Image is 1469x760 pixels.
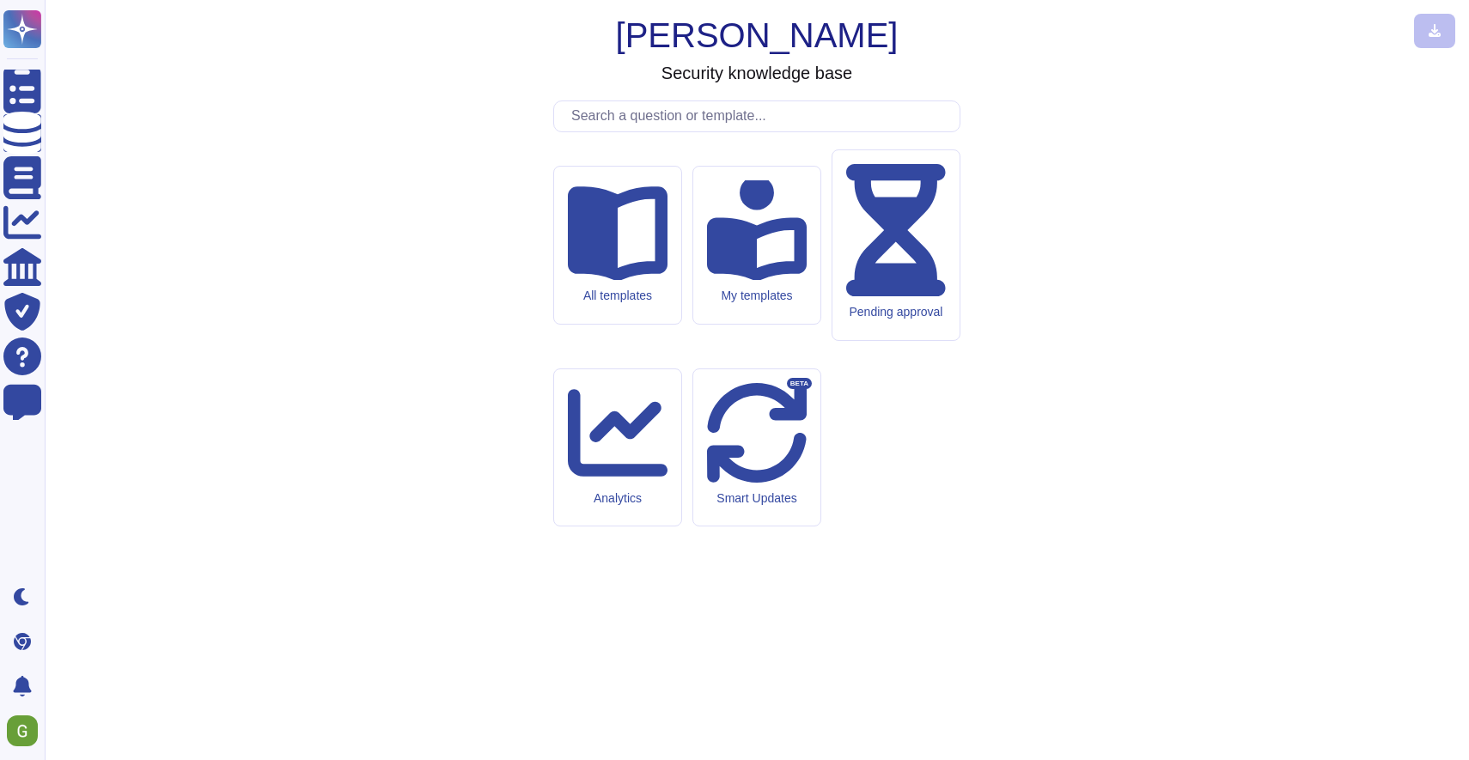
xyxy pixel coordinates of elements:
[568,289,667,303] div: All templates
[3,712,50,750] button: user
[661,63,852,83] h3: Security knowledge base
[707,289,807,303] div: My templates
[846,305,946,319] div: Pending approval
[616,15,899,56] h1: [PERSON_NAME]
[563,101,960,131] input: Search a question or template...
[568,491,667,506] div: Analytics
[787,378,812,390] div: BETA
[707,491,807,506] div: Smart Updates
[7,715,38,746] img: user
